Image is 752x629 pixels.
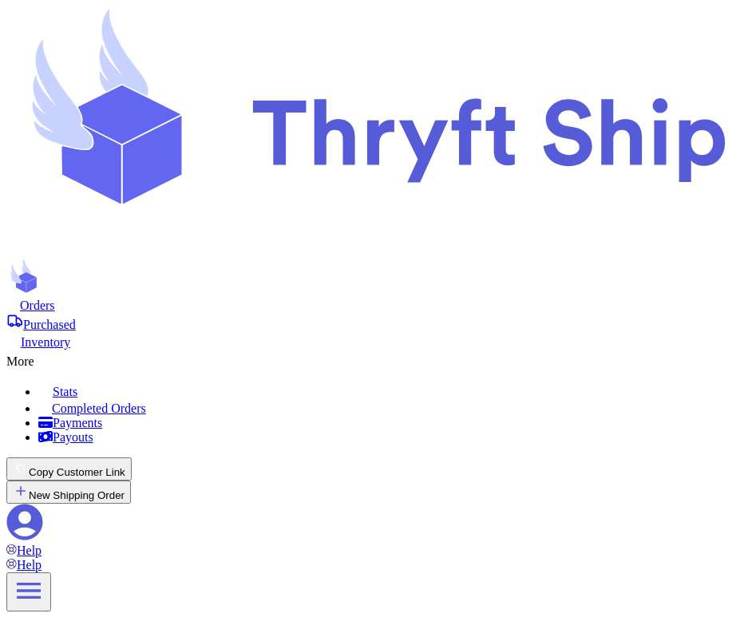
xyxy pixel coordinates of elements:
[6,544,42,557] a: Help
[6,332,746,350] a: Inventory
[23,318,76,331] span: Purchased
[38,399,746,416] a: Completed Orders
[6,350,746,369] div: More
[38,430,746,445] a: Payouts
[21,335,70,349] span: Inventory
[6,297,746,313] a: Orders
[6,313,746,332] a: Purchased
[17,558,42,572] span: Help
[17,544,42,557] span: Help
[38,416,746,430] a: Payments
[6,457,132,481] button: Copy Customer Link
[52,402,146,415] span: Completed Orders
[6,558,42,572] a: Help
[53,416,102,429] span: Payments
[53,430,93,444] span: Payouts
[38,382,746,399] a: Stats
[6,481,131,504] button: New Shipping Order
[20,299,55,312] span: Orders
[53,385,77,398] span: Stats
